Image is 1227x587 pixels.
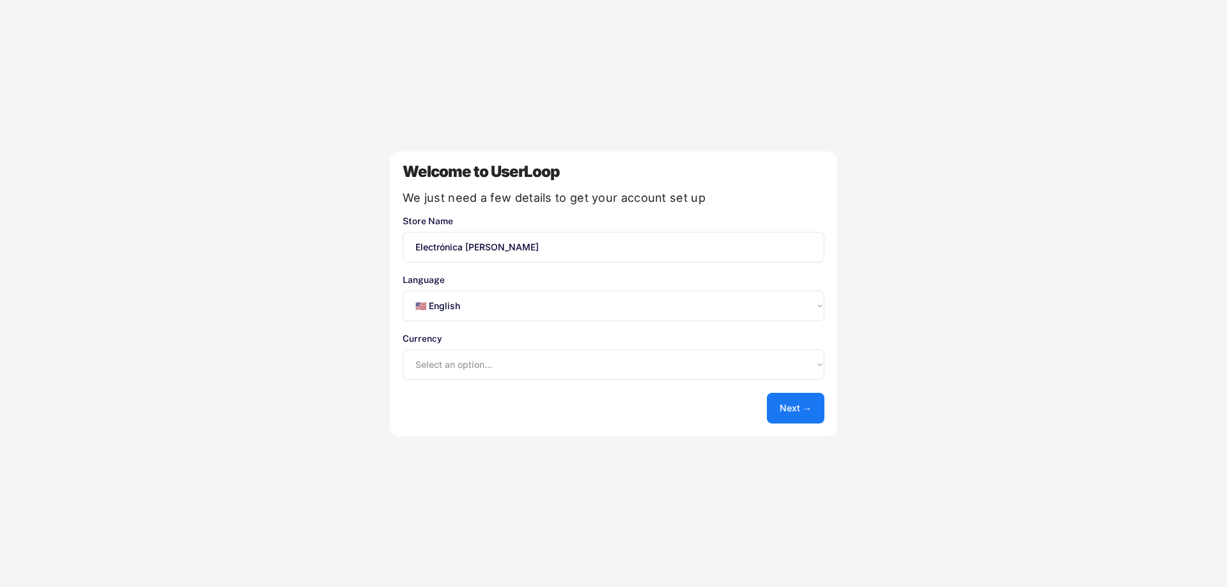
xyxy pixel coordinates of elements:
[767,393,824,423] button: Next →
[403,334,824,343] div: Currency
[403,164,824,179] div: Welcome to UserLoop
[403,232,824,263] input: You store's name
[403,275,824,284] div: Language
[403,192,824,204] div: We just need a few details to get your account set up
[403,217,824,225] div: Store Name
